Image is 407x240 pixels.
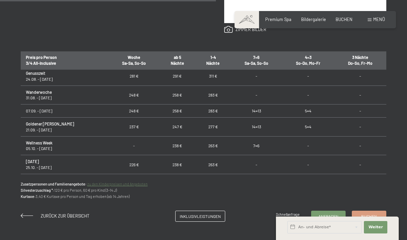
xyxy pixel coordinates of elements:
a: zu den Kinderpreisen und Angeboten [87,182,148,186]
td: 258 € [160,104,195,118]
td: - [334,118,386,137]
td: 258 € [160,86,195,104]
td: - [109,174,160,193]
a: Anfragen [311,211,345,221]
td: 238 € [160,155,195,174]
a: Bildergalerie [301,17,326,22]
td: - [334,174,386,193]
span: Menü [373,17,385,22]
th: 7=6 Sa-Sa, So-So [231,51,282,70]
td: 311 € [195,67,231,86]
td: 31.08. - [DATE] [21,86,109,104]
th: Woche Sa-Sa, So-So [109,51,160,70]
td: - [282,174,334,193]
td: 237 € [109,118,160,137]
td: 248 € [109,104,160,118]
td: 247 € [160,118,195,137]
td: 283 € [195,86,231,104]
td: 25.10. - [DATE] [21,155,109,174]
td: 7=6 [231,174,282,193]
a: BUCHEN [336,17,353,22]
td: 281 € [109,67,160,86]
td: 07.09. - [DATE] [21,104,109,118]
strong: Goldener [PERSON_NAME] [26,121,74,126]
th: 4=3 So-Do, Mo-Fr [282,51,334,70]
td: 5=4 [282,118,334,137]
th: 1-4 Nächte [195,51,231,70]
td: - [282,86,334,104]
strong: Silvesterzuschlag *: [21,188,54,192]
td: - [334,104,386,118]
td: 238 € [160,136,195,155]
strong: Kurtaxe: [21,194,36,199]
td: 21.09. - [DATE] [21,118,109,137]
td: - [334,136,386,155]
td: - [231,86,282,104]
td: 291 € [160,67,195,86]
td: 5=4 [282,104,334,118]
td: 7=6 [231,136,282,155]
th: ab 5 Nächte [160,51,195,70]
td: - [231,67,282,86]
strong: Wellness Week [26,140,52,145]
td: - [282,67,334,86]
td: 263 € [195,174,231,193]
span: Inklusivleistungen [180,213,221,219]
td: - [334,155,386,174]
td: 02.11. - [DATE] [21,174,109,193]
th: 3 Nächte Do-So, Fr-Mo [334,51,386,70]
td: 283 € [195,104,231,118]
td: 226 € [109,155,160,174]
th: Preis pro Person 3/4 All-Inclusive [21,51,109,70]
td: 263 € [195,155,231,174]
span: Zurück zur Übersicht [41,213,89,219]
td: 05.10. - [DATE] [21,136,109,155]
strong: Wanderwoche [26,90,52,94]
td: - [334,86,386,104]
td: - [334,67,386,86]
td: - [109,136,160,155]
td: 263 € [195,136,231,155]
a: Zurück zur Übersicht [21,213,89,219]
p: 120 € pro Person, 60 € pro Kind (3-14 J) 3,40 € Kurtaxe pro Person und Tag erhoben (ab 14 Jahren) [21,181,386,200]
td: - [231,155,282,174]
td: 248 € [109,86,160,104]
td: - [282,155,334,174]
td: 277 € [195,118,231,137]
a: Buchen [352,211,386,221]
button: Weiter [364,221,387,233]
strong: [DATE] [26,159,39,164]
td: 14=13 [231,104,282,118]
td: - [282,136,334,155]
td: 238 € [160,174,195,193]
span: Weiter [368,224,383,230]
strong: Genusszeit [26,71,45,76]
td: 14=13 [231,118,282,137]
span: Schnellanfrage [276,212,300,217]
a: Inklusivleistungen [176,211,225,221]
td: 24.08. - [DATE] [21,67,109,86]
strong: Zusatzpersonen und Familienangebote: [21,182,87,186]
a: Premium Spa [265,17,291,22]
